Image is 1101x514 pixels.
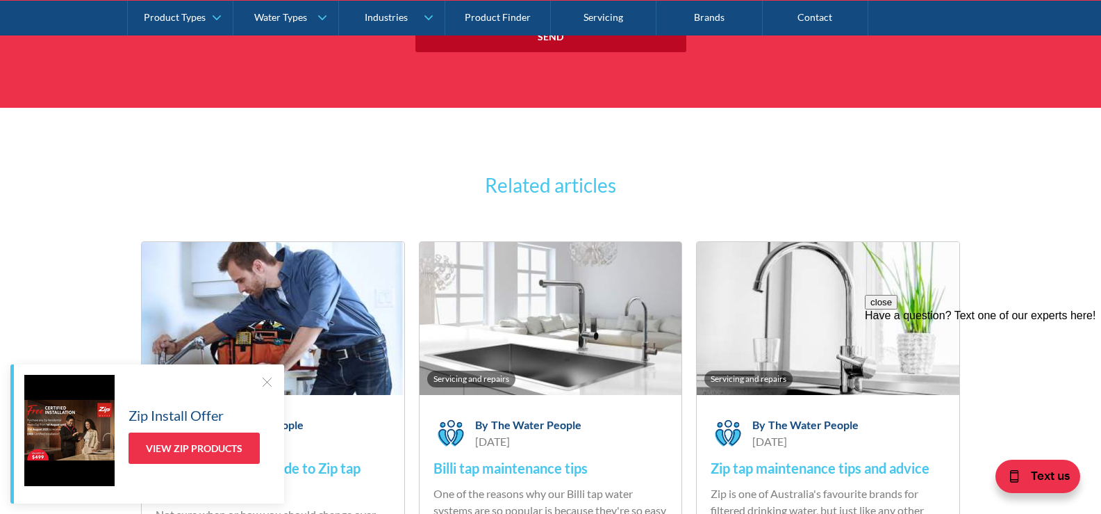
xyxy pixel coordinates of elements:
[865,295,1101,462] iframe: podium webchat widget prompt
[349,170,752,200] h3: Related articles
[752,418,765,431] div: By
[752,433,859,450] div: [DATE]
[433,374,509,385] div: Servicing and repairs
[415,21,686,52] input: Send
[475,433,581,450] div: [DATE]
[254,11,307,23] div: Water Types
[129,405,224,426] h5: Zip Install Offer
[24,375,115,486] img: Zip Install Offer
[433,458,668,479] h4: Billi tap maintenance tips
[475,418,488,431] div: By
[144,11,206,23] div: Product Types
[129,433,260,464] a: View Zip Products
[962,444,1101,514] iframe: podium webchat widget bubble
[711,458,945,479] h4: Zip tap maintenance tips and advice
[711,374,786,385] div: Servicing and repairs
[365,11,408,23] div: Industries
[491,418,581,431] div: The Water People
[768,418,859,431] div: The Water People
